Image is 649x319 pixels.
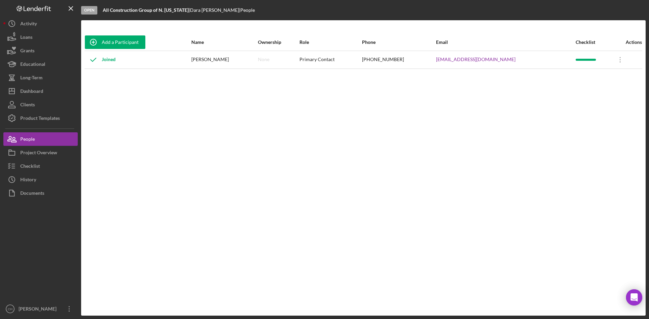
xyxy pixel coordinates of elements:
div: Ownership [258,39,299,45]
div: Activity [20,17,37,32]
button: Project Overview [3,146,78,159]
div: Clients [20,98,35,113]
div: Grants [20,44,34,59]
div: Open [81,6,97,15]
div: Add a Participant [102,35,139,49]
div: [PERSON_NAME] [17,302,61,317]
button: Add a Participant [85,35,145,49]
div: Primary Contact [299,51,361,68]
div: Dara [PERSON_NAME] | [190,7,240,13]
div: | [103,7,190,13]
button: CH[PERSON_NAME] [3,302,78,316]
button: Loans [3,30,78,44]
div: Educational [20,57,45,73]
div: People [240,7,255,13]
button: People [3,132,78,146]
div: Open Intercom Messenger [626,289,642,305]
div: People [20,132,35,148]
div: Checklist [576,39,611,45]
button: Clients [3,98,78,111]
button: Grants [3,44,78,57]
div: [PHONE_NUMBER] [362,51,435,68]
button: Product Templates [3,111,78,125]
div: Joined [85,51,116,68]
button: Checklist [3,159,78,173]
div: Email [436,39,575,45]
div: Long-Term [20,71,43,86]
div: Role [299,39,361,45]
div: History [20,173,36,188]
div: Name [191,39,257,45]
div: Documents [20,186,44,202]
div: Project Overview [20,146,57,161]
div: None [258,57,269,62]
div: Actions [612,39,642,45]
div: Phone [362,39,435,45]
div: Checklist [20,159,40,175]
div: Dashboard [20,84,43,100]
b: All Construction Group of N. [US_STATE] [103,7,189,13]
a: [EMAIL_ADDRESS][DOMAIN_NAME] [436,57,515,62]
button: Long-Term [3,71,78,84]
div: Product Templates [20,111,60,127]
button: Educational [3,57,78,71]
button: Activity [3,17,78,30]
div: Loans [20,30,32,46]
button: History [3,173,78,186]
button: Dashboard [3,84,78,98]
button: Documents [3,186,78,200]
text: CH [8,307,13,311]
div: [PERSON_NAME] [191,51,257,68]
